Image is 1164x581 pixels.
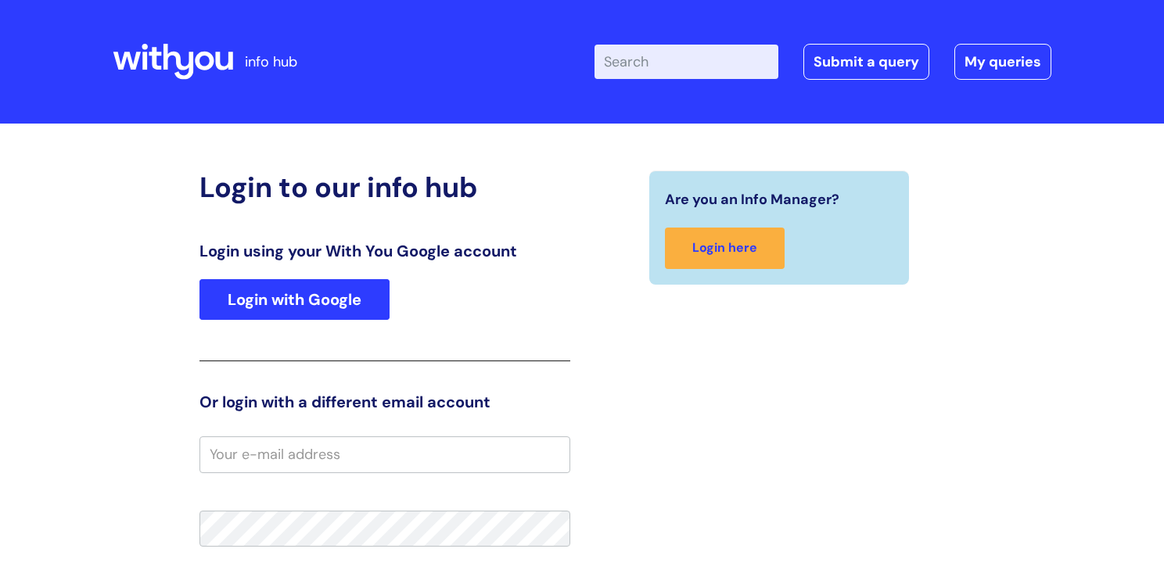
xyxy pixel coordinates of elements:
input: Search [595,45,778,79]
h3: Or login with a different email account [199,393,570,411]
span: Are you an Info Manager? [665,187,839,212]
h2: Login to our info hub [199,170,570,204]
p: info hub [245,49,297,74]
h3: Login using your With You Google account [199,242,570,260]
a: Login here [665,228,785,269]
a: Login with Google [199,279,390,320]
a: My queries [954,44,1051,80]
input: Your e-mail address [199,436,570,472]
a: Submit a query [803,44,929,80]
